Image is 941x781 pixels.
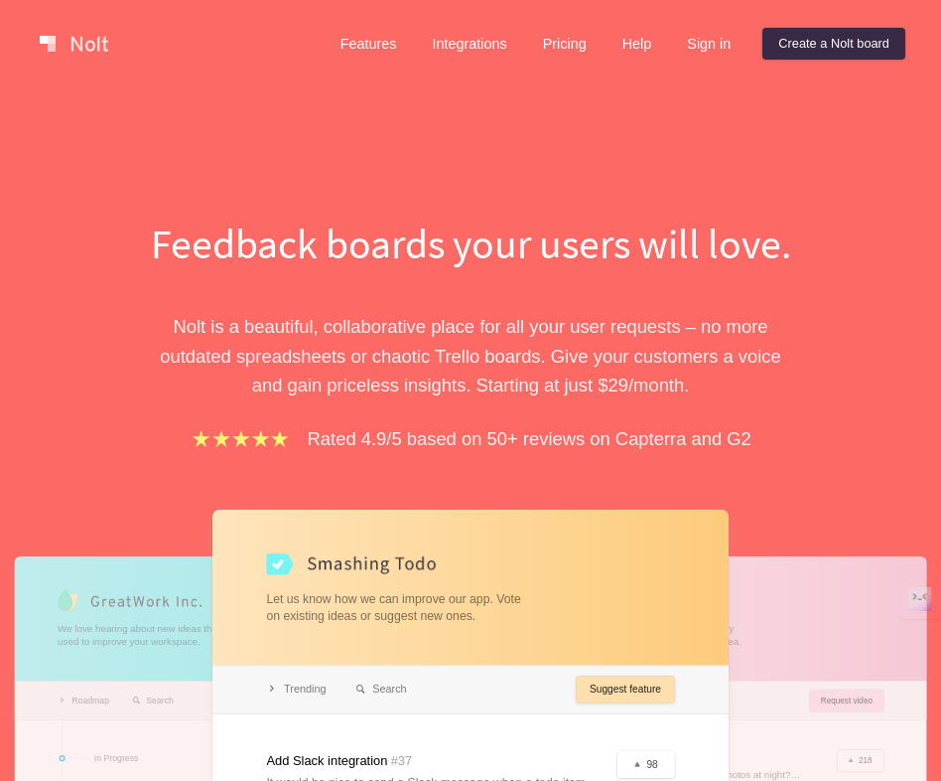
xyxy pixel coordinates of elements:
[527,28,603,60] a: Pricing
[671,28,746,60] a: Sign in
[606,28,668,60] a: Help
[128,215,813,272] h1: Feedback boards your users will love.
[325,28,413,60] a: Features
[416,28,522,60] a: Integrations
[128,312,813,399] p: Nolt is a beautiful, collaborative place for all your user requests – no more outdated spreadshee...
[762,28,905,60] a: Create a Nolt board
[190,427,291,450] img: stars.b067e34983.png
[308,424,751,453] p: Rated 4.9/5 based on 50+ reviews on Capterra and G2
